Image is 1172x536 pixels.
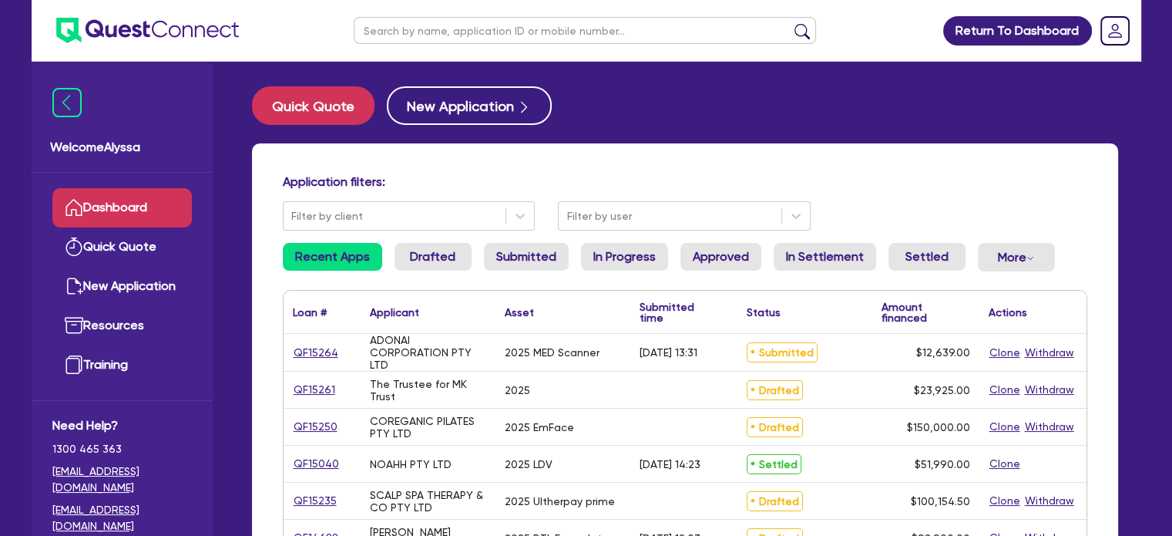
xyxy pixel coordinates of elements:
button: Dropdown toggle [978,243,1055,271]
div: 2025 MED Scanner [505,346,599,359]
a: Submitted [484,243,569,271]
button: Quick Quote [252,86,374,125]
a: Recent Apps [283,243,382,271]
button: Withdraw [1024,344,1075,362]
a: [EMAIL_ADDRESS][DOMAIN_NAME] [52,464,192,496]
img: quick-quote [65,238,83,256]
span: Submitted [747,342,818,362]
button: Clone [989,381,1021,399]
div: NOAHH PTY LTD [370,458,452,470]
span: $100,154.50 [911,495,970,507]
div: ADONAI CORPORATION PTY LTD [370,334,486,371]
div: [DATE] 14:23 [640,458,700,470]
img: resources [65,316,83,335]
img: quest-connect-logo-blue [56,18,239,43]
button: Withdraw [1024,492,1075,510]
div: The Trustee for MK Trust [370,378,486,403]
span: $12,639.00 [916,346,970,359]
button: Clone [989,492,1021,510]
a: Quick Quote [52,228,192,267]
a: Resources [52,306,192,346]
a: In Progress [581,243,668,271]
span: Welcome Alyssa [50,138,194,157]
button: Clone [989,344,1021,362]
img: training [65,356,83,374]
a: QF15264 [293,344,339,362]
span: $23,925.00 [914,384,970,396]
div: SCALP SPA THERAPY & CO PTY LTD [370,489,486,514]
a: Settled [888,243,965,271]
a: QF15261 [293,381,336,399]
a: QF15040 [293,455,340,473]
a: QF15235 [293,492,337,510]
a: QF15250 [293,418,338,436]
div: 2025 EmFace [505,421,574,433]
a: Dropdown toggle [1095,11,1135,51]
div: Actions [989,307,1027,318]
button: New Application [387,86,552,125]
a: Drafted [395,243,472,271]
a: Approved [680,243,761,271]
img: icon-menu-close [52,88,82,117]
div: 2025 [505,384,530,396]
a: New Application [52,267,192,306]
span: Drafted [747,491,803,511]
div: 2025 LDV [505,458,552,470]
span: $51,990.00 [915,458,970,470]
a: In Settlement [774,243,876,271]
span: Drafted [747,380,803,400]
button: Clone [989,418,1021,436]
img: new-application [65,277,83,295]
button: Clone [989,455,1021,473]
div: Asset [505,307,534,318]
span: Need Help? [52,416,192,435]
span: Drafted [747,417,803,437]
input: Search by name, application ID or mobile number... [354,17,816,44]
div: [DATE] 13:31 [640,346,697,359]
div: Loan # [293,307,327,318]
div: COREGANIC PILATES PTY LTD [370,415,486,440]
a: Quick Quote [252,86,387,125]
div: Applicant [370,307,419,318]
button: Withdraw [1024,418,1075,436]
div: Status [747,307,781,318]
a: Return To Dashboard [943,16,1092,46]
div: Amount financed [882,302,970,323]
span: $150,000.00 [907,421,970,433]
div: 2025 Ultherpay prime [505,495,615,507]
a: Dashboard [52,188,192,228]
a: [EMAIL_ADDRESS][DOMAIN_NAME] [52,502,192,534]
a: Training [52,346,192,385]
button: Withdraw [1024,381,1075,399]
h4: Application filters: [283,174,1087,189]
span: 1300 465 363 [52,441,192,457]
span: Settled [747,454,801,474]
div: Submitted time [640,302,714,323]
